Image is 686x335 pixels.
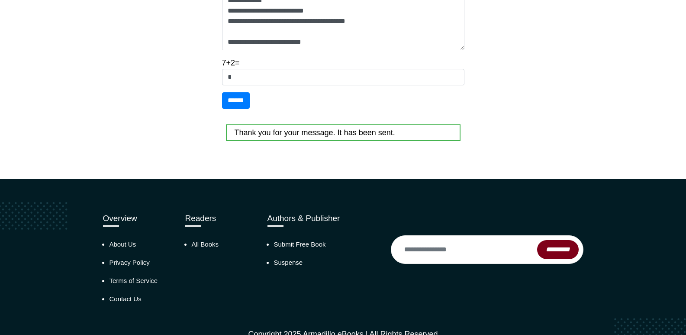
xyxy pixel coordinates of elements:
[274,259,303,266] a: Suspense
[226,124,461,141] div: Thank you for your message. It has been sent.
[110,259,150,266] a: Privacy Policy
[110,241,136,248] a: About Us
[274,241,326,248] a: Submit Free Book
[231,59,235,67] span: 2
[222,59,226,67] span: 7
[235,59,240,67] span: =
[192,241,219,248] a: All Books
[103,214,172,224] h3: Overview
[110,295,142,302] a: Contact Us
[110,277,158,284] a: Terms of Service
[267,214,378,224] h3: Authors & Publisher
[185,214,254,224] h3: Readers
[226,59,231,67] span: +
